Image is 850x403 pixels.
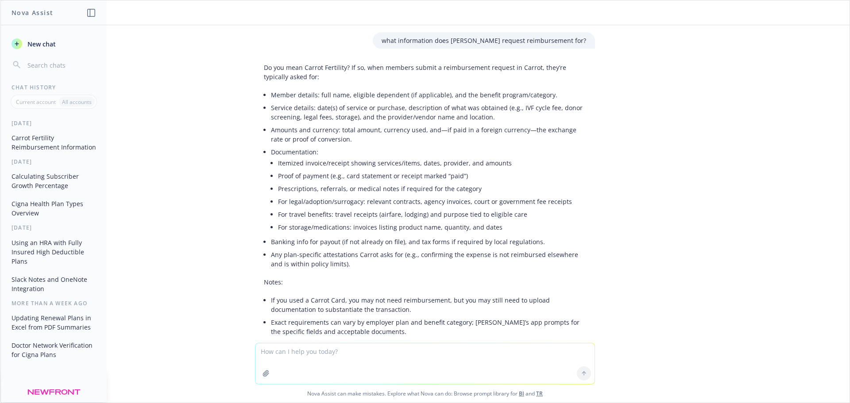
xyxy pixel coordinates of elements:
li: For travel benefits: travel receipts (airfare, lodging) and purpose tied to eligible care [278,208,586,221]
li: Banking info for payout (if not already on file), and tax forms if required by local regulations. [271,235,586,248]
p: Notes: [264,277,586,287]
li: If you used a Carrot Card, you may not need reimbursement, but you may still need to upload docum... [271,294,586,316]
p: Current account [16,98,56,106]
li: Amounts and currency: total amount, currency used, and—if paid in a foreign currency—the exchange... [271,123,586,146]
div: [DATE] [1,119,107,127]
li: Any plan-specific attestations Carrot asks for (e.g., confirming the expense is not reimbursed el... [271,248,586,270]
li: Service details: date(s) of service or purchase, description of what was obtained (e.g., IVF cycl... [271,101,586,123]
li: Documentation: [271,146,586,235]
div: [DATE] [1,158,107,165]
button: Carrot Fertility Reimbursement Information [8,130,100,154]
li: Member details: full name, eligible dependent (if applicable), and the benefit program/category. [271,88,586,101]
p: All accounts [62,98,92,106]
span: New chat [26,39,56,49]
li: Proof of payment (e.g., card statement or receipt marked “paid”) [278,169,586,182]
li: Prescriptions, referrals, or medical notes if required for the category [278,182,586,195]
li: Itemized invoice/receipt showing services/items, dates, provider, and amounts [278,157,586,169]
li: For legal/adoption/surrogacy: relevant contracts, agency invoices, court or government fee receipts [278,195,586,208]
button: Updating Renewal Plans in Excel from PDF Summaries [8,311,100,334]
div: [DATE] [1,224,107,231]
button: Doctor Network Verification for Cigna Plans [8,338,100,362]
button: Cigna Health Plan Types Overview [8,196,100,220]
div: More than a week ago [1,299,107,307]
h1: Nova Assist [12,8,53,17]
input: Search chats [26,59,96,71]
a: TR [536,390,543,397]
li: For storage/medications: invoices listing product name, quantity, and dates [278,221,586,234]
button: Slack Notes and OneNote Integration [8,272,100,296]
li: Exact requirements can vary by employer plan and benefit category; [PERSON_NAME]’s app prompts fo... [271,316,586,338]
a: BI [519,390,524,397]
p: Do you mean Carrot Fertility? If so, when members submit a reimbursement request in Carrot, they’... [264,63,586,81]
button: Using an HRA with Fully Insured High Deductible Plans [8,235,100,269]
span: Nova Assist can make mistakes. Explore what Nova can do: Browse prompt library for and [4,384,846,403]
p: what information does [PERSON_NAME] request reimbursement for? [382,36,586,45]
button: New chat [8,36,100,52]
div: Chat History [1,84,107,91]
button: Calculating Subscriber Growth Percentage [8,169,100,193]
